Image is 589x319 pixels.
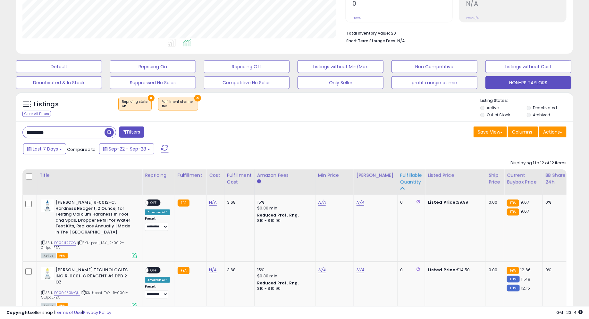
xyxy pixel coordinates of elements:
[521,267,531,273] span: 12.66
[209,172,222,179] div: Cost
[6,310,111,316] div: seller snap | |
[507,172,540,185] div: Current Buybox Price
[257,205,310,211] div: $0.30 min
[41,267,54,280] img: 41LQ1pPoPBL._SL40_.jpg
[533,112,551,118] label: Archived
[521,285,530,291] span: 12.15
[346,29,562,37] li: $0
[512,129,532,135] span: Columns
[145,217,170,231] div: Preset:
[178,172,204,179] div: Fulfillment
[145,277,170,283] div: Amazon AI *
[122,99,148,109] span: Repricing state :
[318,172,351,179] div: Min Price
[521,199,529,205] span: 9.67
[41,240,124,250] span: | SKU: pool_TAY_R-0012-C_1pc_FBA
[204,60,290,73] button: Repricing Off
[41,290,128,300] span: | SKU: pool_TAY_R-0001-C_1pc_FBA
[99,143,154,154] button: Sep-22 - Sep-28
[489,200,499,205] div: 0.00
[110,76,196,89] button: Suppressed No Sales
[466,16,479,20] small: Prev: N/A
[257,273,310,279] div: $0.30 min
[57,253,68,258] span: FBA
[510,160,567,166] div: Displaying 1 to 12 of 12 items
[178,267,189,274] small: FBA
[428,267,481,273] div: $14.50
[545,200,567,205] div: 0%
[480,98,573,104] p: Listing States:
[489,172,501,185] div: Ship Price
[508,127,538,137] button: Columns
[145,209,170,215] div: Amazon AI *
[357,267,364,273] a: N/A
[257,179,261,184] small: Amazon Fees.
[257,286,310,291] div: $10 - $10.90
[209,267,217,273] a: N/A
[83,309,111,315] a: Privacy Policy
[507,209,519,216] small: FBA
[485,76,571,89] button: NON-RP TAYLORS
[400,200,420,205] div: 0
[428,267,457,273] b: Listed Price:
[533,105,557,110] label: Deactivated
[148,95,155,102] button: ×
[298,76,383,89] button: Only Seller
[39,172,139,179] div: Title
[145,172,172,179] div: Repricing
[55,267,133,287] b: [PERSON_NAME] TECHNOLOGIES INC R-0001-C REAGENT #1 DPD 2 OZ
[145,284,170,299] div: Preset:
[23,143,66,154] button: Last 7 Days
[55,200,133,237] b: [PERSON_NAME] R-0012-C, Hardness Reagent, 2 Ounce, for Testing Calcium Hardness in Pool and Spas,...
[54,240,76,246] a: B002IT2ZCC
[209,199,217,206] a: N/A
[178,200,189,207] small: FBA
[397,38,405,44] span: N/A
[227,172,252,185] div: Fulfillment Cost
[474,127,507,137] button: Save View
[391,60,477,73] button: Non Competitive
[33,146,58,152] span: Last 7 Days
[41,267,137,307] div: ASIN:
[507,267,519,274] small: FBA
[257,218,310,224] div: $10 - $10.90
[487,105,499,110] label: Active
[110,60,196,73] button: Repricing On
[16,60,102,73] button: Default
[507,200,519,207] small: FBA
[428,200,481,205] div: $9.99
[346,30,390,36] b: Total Inventory Value:
[318,267,326,273] a: N/A
[346,38,396,44] b: Short Term Storage Fees:
[41,253,56,258] span: All listings currently available for purchase on Amazon
[22,111,51,117] div: Clear All Filters
[487,112,510,118] label: Out of Stock
[545,267,567,273] div: 0%
[521,208,529,214] span: 9.67
[162,99,195,109] span: Fulfillment channel :
[485,60,571,73] button: Listings without Cost
[6,309,30,315] strong: Copyright
[352,16,361,20] small: Prev: 0
[257,172,313,179] div: Amazon Fees
[556,309,583,315] span: 2025-10-6 23:14 GMT
[227,200,249,205] div: 3.68
[400,172,422,185] div: Fulfillable Quantity
[428,172,483,179] div: Listed Price
[318,199,326,206] a: N/A
[194,95,201,102] button: ×
[55,309,82,315] a: Terms of Use
[67,146,97,152] span: Compared to:
[257,212,299,218] b: Reduced Prof. Rng.
[545,172,569,185] div: BB Share 24h.
[119,127,144,138] button: Filters
[357,172,395,179] div: [PERSON_NAME]
[227,267,249,273] div: 3.68
[539,127,567,137] button: Actions
[122,104,148,109] div: off
[54,290,80,296] a: B0002Z0MQU
[257,267,310,273] div: 15%
[148,268,159,273] span: OFF
[204,76,290,89] button: Competitive No Sales
[34,100,59,109] h5: Listings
